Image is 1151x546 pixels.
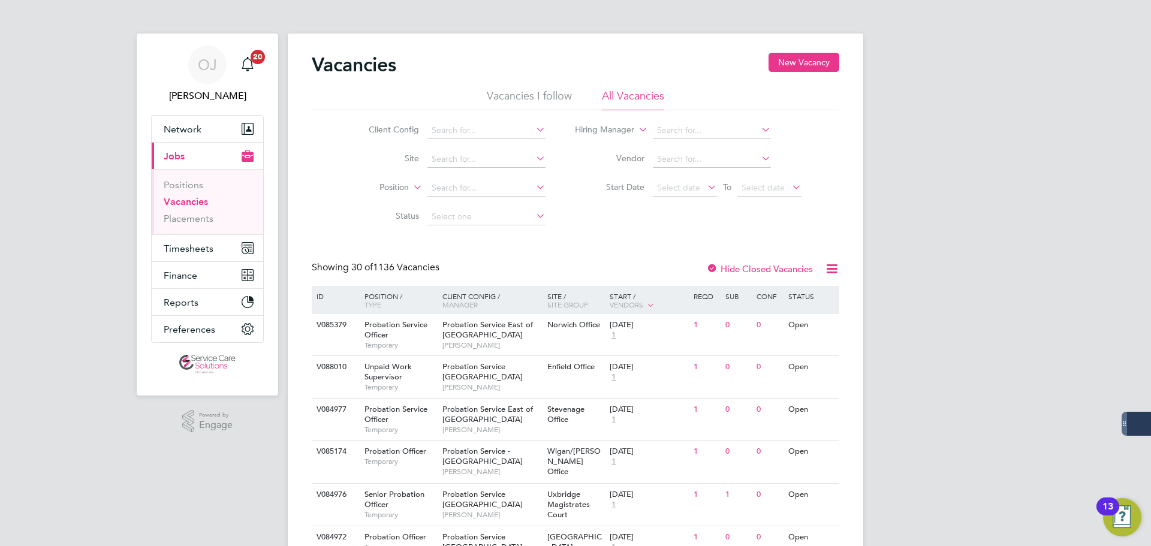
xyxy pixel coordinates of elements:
[487,89,572,110] li: Vacancies I follow
[785,399,837,421] div: Open
[137,34,278,396] nav: Main navigation
[427,122,546,139] input: Search for...
[350,124,419,135] label: Client Config
[653,151,771,168] input: Search for...
[722,484,754,506] div: 1
[152,289,263,315] button: Reports
[722,356,754,378] div: 0
[575,182,644,192] label: Start Date
[442,319,533,340] span: Probation Service East of [GEOGRAPHIC_DATA]
[754,399,785,421] div: 0
[691,399,722,421] div: 1
[314,314,355,336] div: V085379
[152,235,263,261] button: Timesheets
[364,404,427,424] span: Probation Service Officer
[152,143,263,169] button: Jobs
[547,446,601,476] span: Wigan/[PERSON_NAME] Office
[754,356,785,378] div: 0
[442,425,541,435] span: [PERSON_NAME]
[547,489,590,520] span: Uxbridge Magistrates Court
[785,356,837,378] div: Open
[364,425,436,435] span: Temporary
[199,420,233,430] span: Engage
[152,169,263,234] div: Jobs
[691,286,722,306] div: Reqd
[364,382,436,392] span: Temporary
[364,361,412,382] span: Unpaid Work Supervisor
[691,314,722,336] div: 1
[427,151,546,168] input: Search for...
[442,404,533,424] span: Probation Service East of [GEOGRAPHIC_DATA]
[785,286,837,306] div: Status
[653,122,771,139] input: Search for...
[182,410,233,433] a: Powered byEngage
[547,319,600,330] span: Norwich Office
[607,286,691,316] div: Start /
[722,399,754,421] div: 0
[754,484,785,506] div: 0
[610,500,617,510] span: 1
[364,489,424,509] span: Senior Probation Officer
[754,314,785,336] div: 0
[442,446,523,466] span: Probation Service - [GEOGRAPHIC_DATA]
[427,209,546,225] input: Select one
[152,116,263,142] button: Network
[1103,498,1141,536] button: Open Resource Center, 13 new notifications
[610,415,617,425] span: 1
[785,484,837,506] div: Open
[442,467,541,476] span: [PERSON_NAME]
[364,319,427,340] span: Probation Service Officer
[442,361,523,382] span: Probation Service [GEOGRAPHIC_DATA]
[691,441,722,463] div: 1
[364,457,436,466] span: Temporary
[785,314,837,336] div: Open
[179,355,236,374] img: servicecare-logo-retina.png
[754,286,785,306] div: Conf
[312,53,396,77] h2: Vacancies
[610,362,688,372] div: [DATE]
[199,410,233,420] span: Powered by
[691,356,722,378] div: 1
[754,441,785,463] div: 0
[151,46,264,103] a: OJ[PERSON_NAME]
[544,286,607,315] div: Site /
[164,324,215,335] span: Preferences
[610,457,617,467] span: 1
[314,286,355,306] div: ID
[236,46,260,84] a: 20
[785,441,837,463] div: Open
[722,286,754,306] div: Sub
[547,404,584,424] span: Stevenage Office
[164,213,213,224] a: Placements
[706,263,813,274] label: Hide Closed Vacancies
[742,182,785,193] span: Select date
[364,300,381,309] span: Type
[610,330,617,340] span: 1
[610,447,688,457] div: [DATE]
[442,510,541,520] span: [PERSON_NAME]
[152,316,263,342] button: Preferences
[364,446,426,456] span: Probation Officer
[164,179,203,191] a: Positions
[340,182,409,194] label: Position
[151,89,264,103] span: Oliver Jefferson
[350,210,419,221] label: Status
[610,490,688,500] div: [DATE]
[314,399,355,421] div: V084977
[719,179,735,195] span: To
[427,180,546,197] input: Search for...
[164,297,198,308] span: Reports
[364,510,436,520] span: Temporary
[565,124,634,136] label: Hiring Manager
[164,270,197,281] span: Finance
[251,50,265,64] span: 20
[610,532,688,542] div: [DATE]
[657,182,700,193] span: Select date
[364,532,426,542] span: Probation Officer
[314,441,355,463] div: V085174
[151,355,264,374] a: Go to home page
[152,262,263,288] button: Finance
[442,382,541,392] span: [PERSON_NAME]
[350,153,419,164] label: Site
[164,243,213,254] span: Timesheets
